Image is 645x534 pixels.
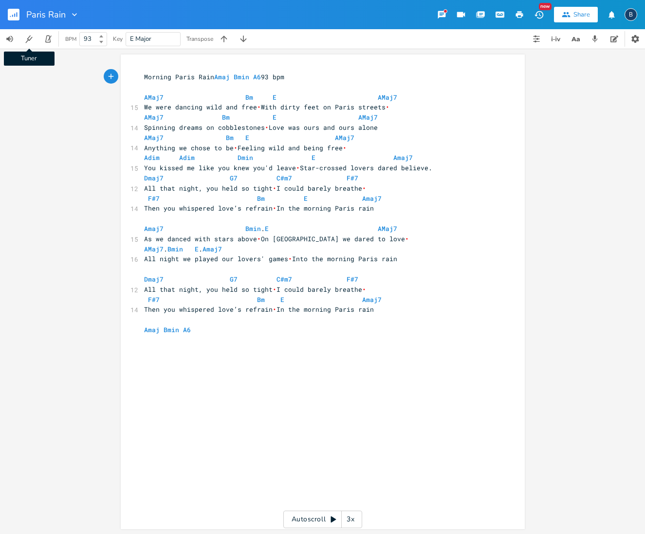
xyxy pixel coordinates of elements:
[257,234,261,243] span: \u2028
[144,254,397,263] span: All night we played our lovers' games Into the morning Paris rain
[335,133,354,142] span: AMaj7
[234,72,249,81] span: Bmin
[386,103,389,111] span: \u2028
[342,511,359,528] div: 3x
[144,245,273,253] span: . .
[378,93,397,102] span: AMaj7
[276,174,292,182] span: C#m7
[378,224,397,233] span: AMaj7
[183,325,191,334] span: A6
[245,224,261,233] span: Bmin
[113,36,123,42] div: Key
[65,36,76,42] div: BPM
[273,285,276,294] span: \u2028
[144,285,366,294] span: All that night, you held so tight I could barely breathe
[245,133,249,142] span: E
[144,224,164,233] span: Amaj7
[257,103,261,111] span: \u2028
[253,72,261,81] span: A6
[273,204,276,213] span: \u2028
[273,113,276,122] span: E
[393,153,413,162] span: Amaj7
[214,72,230,81] span: Amaj
[362,285,366,294] span: \u2028
[144,305,374,314] span: Then you whispered love’s refrain In the morning Paris rain
[222,113,230,122] span: Bm
[234,143,238,152] span: \u2028
[179,153,195,162] span: Adim
[144,174,164,182] span: Dmaj7
[312,153,315,162] span: E
[230,174,238,182] span: G7
[144,133,164,142] span: AMaj7
[167,245,183,253] span: Bmin
[144,275,164,284] span: Dmaj7
[358,113,378,122] span: AMaj7
[529,6,549,23] button: New
[148,194,160,203] span: F#7
[273,184,276,193] span: \u2028
[130,35,151,43] span: E Major
[265,224,269,233] span: E
[362,184,366,193] span: \u2028
[265,123,269,132] span: \u2028
[238,153,253,162] span: Dmin
[144,204,374,213] span: Then you whispered love’s refrain In the morning Paris rain
[362,295,382,304] span: Amaj7
[276,275,292,284] span: C#m7
[144,93,164,102] span: AMaj7
[226,133,234,142] span: Bm
[283,511,362,528] div: Autoscroll
[343,143,347,152] span: \u2028
[19,29,39,49] button: Tuner
[144,184,366,193] span: All that night, you held so tight I could barely breathe
[144,325,160,334] span: Amaj
[347,275,358,284] span: F#7
[362,194,382,203] span: Amaj7
[144,234,409,243] span: As we danced with stars above On [GEOGRAPHIC_DATA] we dared to love
[296,163,300,172] span: \u2028
[625,8,637,21] div: boywells
[625,3,637,26] button: B
[144,123,378,132] span: Spinning dreams on cobblestones Love was ours and ours alone
[280,295,284,304] span: E
[539,3,552,10] div: New
[144,224,397,233] span: .
[554,7,598,22] button: Share
[148,295,160,304] span: F#7
[144,72,284,81] span: Morning Paris Rain 93 bpm
[26,10,66,19] span: Paris Rain
[273,305,276,314] span: \u2028
[573,10,590,19] div: Share
[257,295,265,304] span: Bm
[195,245,199,253] span: E
[304,194,308,203] span: E
[144,163,432,172] span: You kissed me like you knew you'd leave Star-crossed lovers dared believe.
[405,234,409,243] span: \u2028
[203,245,222,253] span: Amaj7
[288,254,292,263] span: \u2028
[245,93,253,102] span: Bm
[164,325,179,334] span: Bmin
[144,103,389,111] span: We were dancing wild and free With dirty feet on Paris streets
[230,275,238,284] span: G7
[347,174,358,182] span: F#7
[144,113,164,122] span: AMaj7
[186,36,213,42] div: Transpose
[144,143,347,152] span: Anything we chose to be Feeling wild and being free
[257,194,265,203] span: Bm
[144,153,160,162] span: Adim
[273,93,276,102] span: E
[144,245,164,253] span: AMaj7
